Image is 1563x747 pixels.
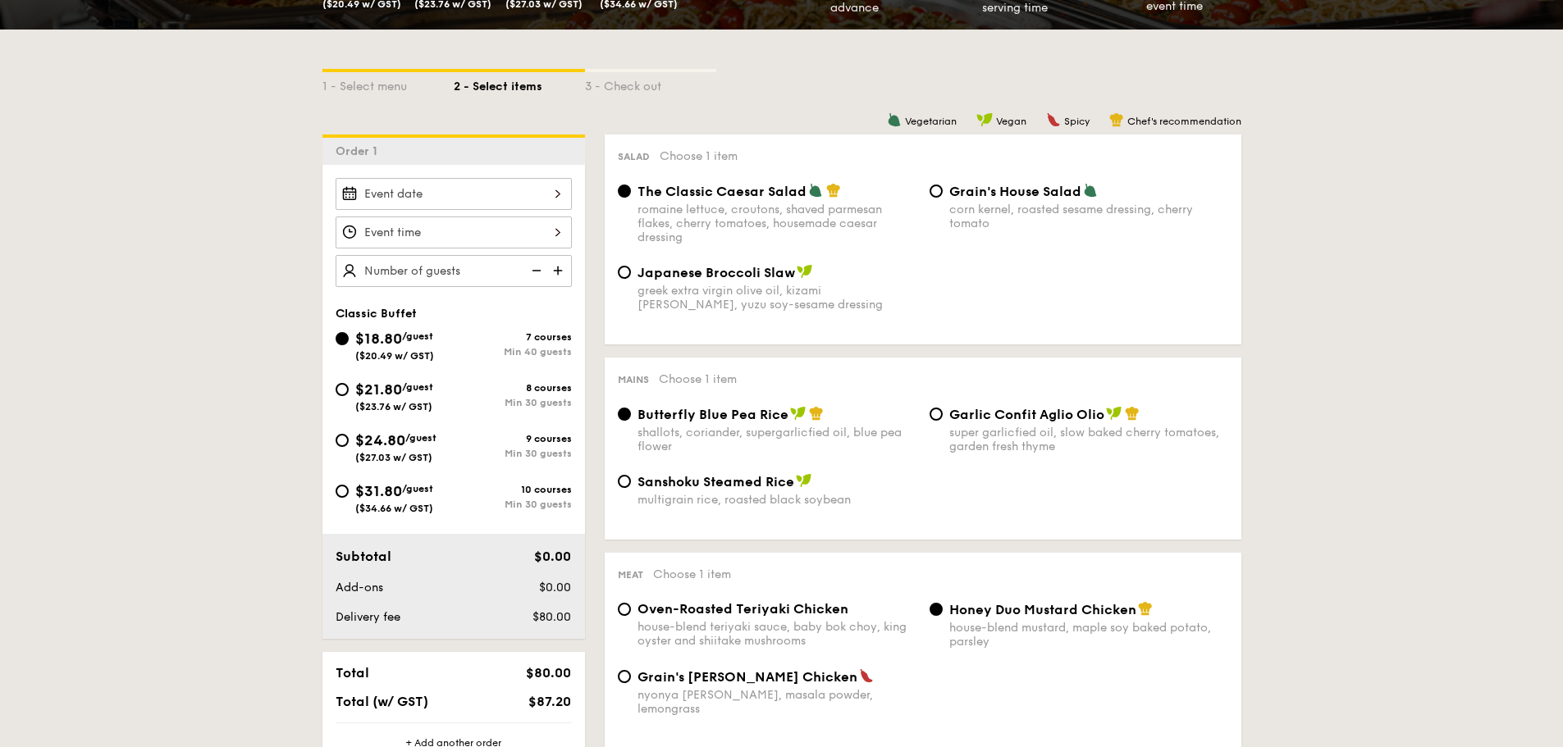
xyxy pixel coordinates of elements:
img: icon-vegan.f8ff3823.svg [796,473,812,488]
img: icon-vegetarian.fe4039eb.svg [1083,183,1098,198]
img: icon-chef-hat.a58ddaea.svg [1125,406,1140,421]
div: Min 30 guests [454,499,572,510]
input: Event date [336,178,572,210]
span: Spicy [1064,116,1090,127]
div: Min 40 guests [454,346,572,358]
span: Oven-Roasted Teriyaki Chicken [638,601,848,617]
input: Japanese Broccoli Slawgreek extra virgin olive oil, kizami [PERSON_NAME], yuzu soy-sesame dressing [618,266,631,279]
div: house-blend teriyaki sauce, baby bok choy, king oyster and shiitake mushrooms [638,620,916,648]
span: Sanshoku Steamed Rice [638,474,794,490]
div: multigrain rice, roasted black soybean [638,493,916,507]
div: greek extra virgin olive oil, kizami [PERSON_NAME], yuzu soy-sesame dressing [638,284,916,312]
img: icon-spicy.37a8142b.svg [1046,112,1061,127]
input: Sanshoku Steamed Ricemultigrain rice, roasted black soybean [618,475,631,488]
span: /guest [402,330,433,342]
span: Order 1 [336,144,384,158]
span: Grain's House Salad [949,184,1081,199]
img: icon-vegan.f8ff3823.svg [790,406,807,421]
span: Delivery fee [336,610,400,624]
input: Grain's [PERSON_NAME] Chickennyonya [PERSON_NAME], masala powder, lemongrass [618,670,631,683]
div: 9 courses [454,433,572,444]
span: $80.00 [532,610,571,624]
div: super garlicfied oil, slow baked cherry tomatoes, garden fresh thyme [949,426,1228,453]
div: 3 - Check out [585,72,716,95]
img: icon-chef-hat.a58ddaea.svg [826,183,841,198]
div: Min 30 guests [454,397,572,408]
span: $87.20 [528,694,571,709]
img: icon-vegan.f8ff3823.svg [976,112,993,127]
div: 10 courses [454,484,572,495]
input: $24.80/guest($27.03 w/ GST)9 coursesMin 30 guests [336,434,349,447]
span: $0.00 [534,549,571,564]
input: $21.80/guest($23.76 w/ GST)8 coursesMin 30 guests [336,383,349,396]
div: shallots, coriander, supergarlicfied oil, blue pea flower [638,426,916,453]
input: Garlic Confit Aglio Oliosuper garlicfied oil, slow baked cherry tomatoes, garden fresh thyme [930,408,943,421]
span: $0.00 [539,581,571,594]
input: $18.80/guest($20.49 w/ GST)7 coursesMin 40 guests [336,332,349,345]
div: corn kernel, roasted sesame dressing, cherry tomato [949,203,1228,230]
span: Vegetarian [905,116,957,127]
div: romaine lettuce, croutons, shaved parmesan flakes, cherry tomatoes, housemade caesar dressing [638,203,916,244]
span: Subtotal [336,549,391,564]
input: Honey Duo Mustard Chickenhouse-blend mustard, maple soy baked potato, parsley [930,603,943,616]
div: 1 - Select menu [322,72,454,95]
img: icon-chef-hat.a58ddaea.svg [1109,112,1124,127]
input: Grain's House Saladcorn kernel, roasted sesame dressing, cherry tomato [930,184,943,198]
span: /guest [402,483,433,494]
span: Salad [618,151,650,162]
input: Event time [336,216,572,248]
span: Mains [618,374,649,385]
img: icon-chef-hat.a58ddaea.svg [1138,601,1153,616]
span: ($23.76 w/ GST) [355,401,432,412]
input: $31.80/guest($34.66 w/ GST)10 coursesMin 30 guests [336,485,349,498]
span: Total (w/ GST) [336,694,428,709]
input: Butterfly Blue Pea Riceshallots, coriander, supergarlicfied oil, blue pea flower [618,408,631,421]
span: Butterfly Blue Pea Rice [638,407,788,422]
span: $24.80 [355,431,405,449]
span: Grain's [PERSON_NAME] Chicken [638,669,857,685]
img: icon-add.58712e84.svg [547,255,572,286]
span: The Classic Caesar Salad [638,184,807,199]
img: icon-vegetarian.fe4039eb.svg [887,112,902,127]
span: /guest [405,432,436,444]
input: Number of guests [336,255,572,287]
img: icon-vegan.f8ff3823.svg [1106,406,1122,421]
span: Choose 1 item [659,372,737,386]
span: Japanese Broccoli Slaw [638,265,795,280]
span: Honey Duo Mustard Chicken [949,602,1136,617]
span: /guest [402,381,433,393]
img: icon-reduce.1d2dbef1.svg [523,255,547,286]
span: Vegan [996,116,1026,127]
div: 8 courses [454,382,572,394]
span: $18.80 [355,330,402,348]
span: ($20.49 w/ GST) [355,350,434,362]
span: Classic Buffet [336,307,417,321]
div: Min 30 guests [454,448,572,459]
span: $80.00 [526,665,571,681]
span: Chef's recommendation [1127,116,1241,127]
span: ($27.03 w/ GST) [355,452,432,463]
span: Choose 1 item [660,149,738,163]
img: icon-vegan.f8ff3823.svg [797,264,813,279]
span: Total [336,665,369,681]
img: icon-vegetarian.fe4039eb.svg [808,183,823,198]
span: Garlic Confit Aglio Olio [949,407,1104,422]
span: $21.80 [355,380,402,399]
img: icon-spicy.37a8142b.svg [859,668,874,683]
input: The Classic Caesar Saladromaine lettuce, croutons, shaved parmesan flakes, cherry tomatoes, house... [618,184,631,198]
div: 7 courses [454,331,572,343]
span: $31.80 [355,482,402,500]
div: nyonya [PERSON_NAME], masala powder, lemongrass [638,688,916,716]
img: icon-chef-hat.a58ddaea.svg [809,406,824,421]
input: Oven-Roasted Teriyaki Chickenhouse-blend teriyaki sauce, baby bok choy, king oyster and shiitake ... [618,603,631,616]
span: Choose 1 item [653,567,731,581]
span: Add-ons [336,581,383,594]
span: ($34.66 w/ GST) [355,503,433,514]
div: 2 - Select items [454,72,585,95]
div: house-blend mustard, maple soy baked potato, parsley [949,621,1228,649]
span: Meat [618,569,643,581]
